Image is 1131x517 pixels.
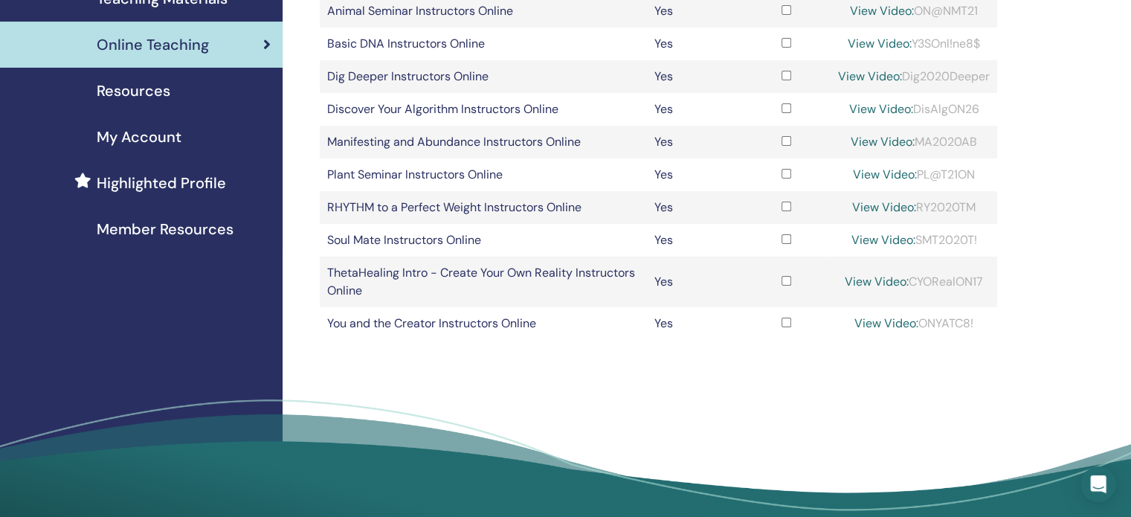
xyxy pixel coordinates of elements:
[97,80,170,102] span: Resources
[848,101,912,117] a: View Video:
[854,315,918,331] a: View Video:
[838,133,990,151] div: MA2020AB
[838,166,990,184] div: PL@T21ON
[647,28,742,60] td: Yes
[320,60,647,93] td: Dig Deeper Instructors Online
[838,68,902,84] a: View Video:
[647,93,742,126] td: Yes
[851,232,915,248] a: View Video:
[838,100,990,118] div: DisAlgON26
[647,191,742,224] td: Yes
[838,315,990,333] div: ONYATC8!
[647,158,742,191] td: Yes
[320,158,647,191] td: Plant Seminar Instructors Online
[838,68,990,86] div: Dig2020Deeper
[97,33,209,56] span: Online Teaching
[647,307,742,340] td: Yes
[838,35,990,53] div: Y3SOnl!ne8$
[1080,466,1116,502] div: Open Intercom Messenger
[320,224,647,257] td: Soul Mate Instructors Online
[320,93,647,126] td: Discover Your Algorithm Instructors Online
[647,60,742,93] td: Yes
[852,199,916,215] a: View Video:
[850,3,914,19] a: View Video:
[848,36,912,51] a: View Video:
[647,126,742,158] td: Yes
[320,28,647,60] td: Basic DNA Instructors Online
[647,257,742,307] td: Yes
[838,199,990,216] div: RY2020TM
[838,2,990,20] div: ON@NMT21
[97,218,233,240] span: Member Resources
[851,134,915,150] a: View Video:
[853,167,917,182] a: View Video:
[320,307,647,340] td: You and the Creator Instructors Online
[838,273,990,291] div: CYORealON17
[320,191,647,224] td: RHYTHM to a Perfect Weight Instructors Online
[647,224,742,257] td: Yes
[845,274,909,289] a: View Video:
[97,126,181,148] span: My Account
[97,172,226,194] span: Highlighted Profile
[838,231,990,249] div: SMT2020T!
[320,257,647,307] td: ThetaHealing Intro - Create Your Own Reality Instructors Online
[320,126,647,158] td: Manifesting and Abundance Instructors Online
